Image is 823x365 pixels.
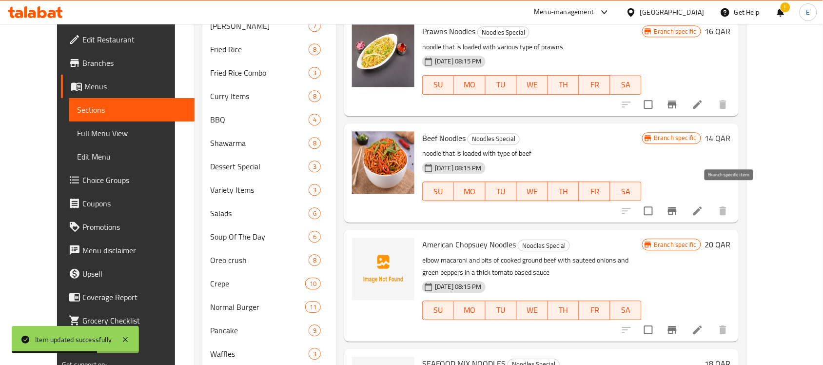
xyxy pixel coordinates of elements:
[82,268,187,280] span: Upsell
[210,161,309,172] span: Dessert Special
[692,205,704,217] a: Edit menu item
[517,182,548,201] button: WE
[202,178,336,202] div: Variety Items3
[210,114,309,125] span: BBQ
[309,348,321,360] div: items
[202,248,336,272] div: Oreo crush8
[521,303,544,317] span: WE
[309,231,321,243] div: items
[431,163,485,173] span: [DATE] 08:15 PM
[711,318,735,342] button: delete
[309,67,321,79] div: items
[306,303,320,312] span: 11
[610,301,642,320] button: SA
[309,185,320,195] span: 3
[468,133,520,145] div: Noodles Special
[579,301,610,320] button: FR
[454,75,485,95] button: MO
[82,221,187,233] span: Promotions
[309,20,321,32] div: items
[309,349,320,359] span: 3
[210,231,309,243] span: Soup Of The Day
[477,26,529,38] div: Noodles Special
[352,131,414,194] img: Beef Noodles
[309,254,321,266] div: items
[84,81,187,92] span: Menus
[69,98,195,122] a: Sections
[486,301,517,320] button: TU
[309,256,320,265] span: 8
[309,209,320,218] span: 6
[202,61,336,84] div: Fried Rice Combo3
[82,291,187,303] span: Coverage Report
[548,182,579,201] button: TH
[210,20,309,32] div: Nana Tea Biriyani
[61,262,195,285] a: Upsell
[610,75,642,95] button: SA
[518,240,570,251] div: Noodles Special
[579,182,610,201] button: FR
[202,108,336,131] div: BBQ4
[614,303,638,317] span: SA
[614,184,638,199] span: SA
[210,137,309,149] div: Shawarma
[309,162,320,171] span: 3
[61,168,195,192] a: Choice Groups
[210,348,309,360] span: Waffles
[640,7,705,18] div: [GEOGRAPHIC_DATA]
[309,68,320,78] span: 3
[552,78,575,92] span: TH
[352,24,414,87] img: Prawns Noodles
[61,51,195,75] a: Branches
[210,90,309,102] span: Curry Items
[422,301,454,320] button: SU
[458,78,481,92] span: MO
[650,133,701,142] span: Branch specific
[650,27,701,36] span: Branch specific
[552,303,575,317] span: TH
[422,237,516,252] span: American Chopsuey Noodles
[518,240,569,251] span: Noodles Special
[82,34,187,45] span: Edit Restaurant
[210,184,309,196] div: Variety Items
[422,147,642,160] p: noodle that is loaded with type of beef
[614,78,638,92] span: SA
[422,24,475,39] span: Prawns Noodles
[490,303,513,317] span: TU
[202,84,336,108] div: Curry Items8
[309,232,320,242] span: 6
[427,303,450,317] span: SU
[202,272,336,295] div: Crepe10
[210,301,305,313] span: Normal Burger
[486,75,517,95] button: TU
[210,324,309,336] span: Pancake
[309,137,321,149] div: items
[35,334,112,345] div: Item updated successfully
[517,75,548,95] button: WE
[210,207,309,219] div: Salads
[468,133,519,144] span: Noodles Special
[61,285,195,309] a: Coverage Report
[202,14,336,38] div: [PERSON_NAME]7
[210,67,309,79] span: Fried Rice Combo
[202,319,336,342] div: Pancake9
[579,75,610,95] button: FR
[202,131,336,155] div: Shawarma8
[305,301,321,313] div: items
[711,93,735,116] button: delete
[309,326,320,335] span: 9
[610,182,642,201] button: SA
[309,184,321,196] div: items
[210,254,309,266] span: Oreo crush
[705,131,731,145] h6: 14 QAR
[210,20,309,32] span: [PERSON_NAME]
[210,278,305,289] span: Crepe
[478,27,529,38] span: Noodles Special
[202,225,336,248] div: Soup Of The Day6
